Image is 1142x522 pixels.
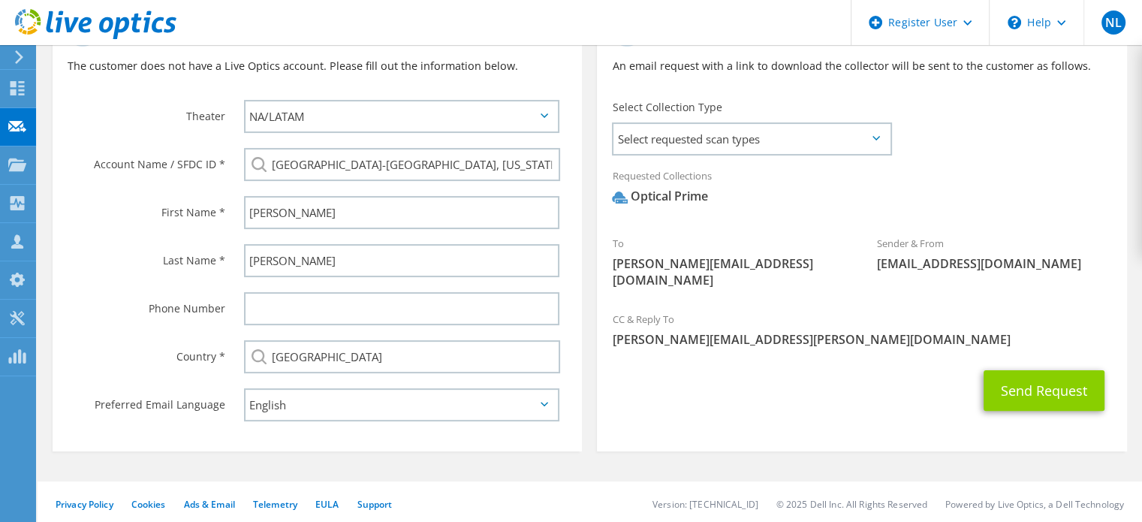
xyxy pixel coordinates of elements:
span: Select requested scan types [613,124,890,154]
span: [PERSON_NAME][EMAIL_ADDRESS][PERSON_NAME][DOMAIN_NAME] [612,331,1111,348]
span: [EMAIL_ADDRESS][DOMAIN_NAME] [877,255,1112,272]
button: Send Request [984,370,1104,411]
label: Last Name * [68,244,225,268]
label: Theater [68,100,225,124]
a: Cookies [131,498,166,511]
div: Optical Prime [612,188,707,205]
li: Powered by Live Optics, a Dell Technology [945,498,1124,511]
span: NL [1101,11,1125,35]
div: Requested Collections [597,160,1126,220]
div: CC & Reply To [597,303,1126,355]
a: Privacy Policy [56,498,113,511]
p: The customer does not have a Live Optics account. Please fill out the information below. [68,58,567,74]
a: EULA [315,498,339,511]
label: Account Name / SFDC ID * [68,148,225,172]
div: To [597,228,862,296]
svg: \n [1008,16,1021,29]
p: An email request with a link to download the collector will be sent to the customer as follows. [612,58,1111,74]
a: Support [357,498,392,511]
a: Ads & Email [184,498,235,511]
div: Sender & From [862,228,1127,279]
label: First Name * [68,196,225,220]
li: © 2025 Dell Inc. All Rights Reserved [776,498,927,511]
label: Country * [68,340,225,364]
label: Phone Number [68,292,225,316]
li: Version: [TECHNICAL_ID] [652,498,758,511]
a: Telemetry [253,498,297,511]
label: Preferred Email Language [68,388,225,412]
span: [PERSON_NAME][EMAIL_ADDRESS][DOMAIN_NAME] [612,255,847,288]
label: Select Collection Type [612,100,722,115]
